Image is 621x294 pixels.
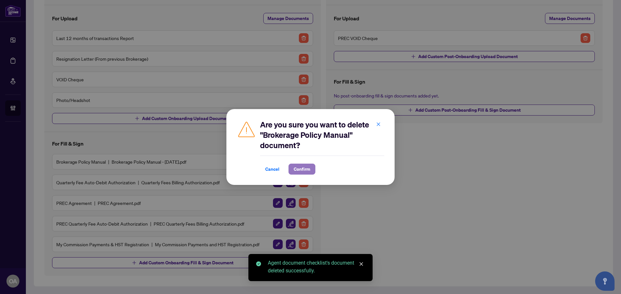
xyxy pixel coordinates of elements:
a: Close [358,260,365,268]
span: Cancel [265,164,279,174]
span: check-circle [256,261,261,266]
h2: Are you sure you want to delete "Brokerage Policy Manual" document? [260,119,384,150]
button: Open asap [595,271,615,291]
span: Confirm [294,164,310,174]
span: close [376,122,381,127]
button: Cancel [260,164,285,175]
button: Confirm [289,164,315,175]
span: close [359,262,364,266]
div: Agent document checklist's document deleted successfully. [268,259,365,275]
